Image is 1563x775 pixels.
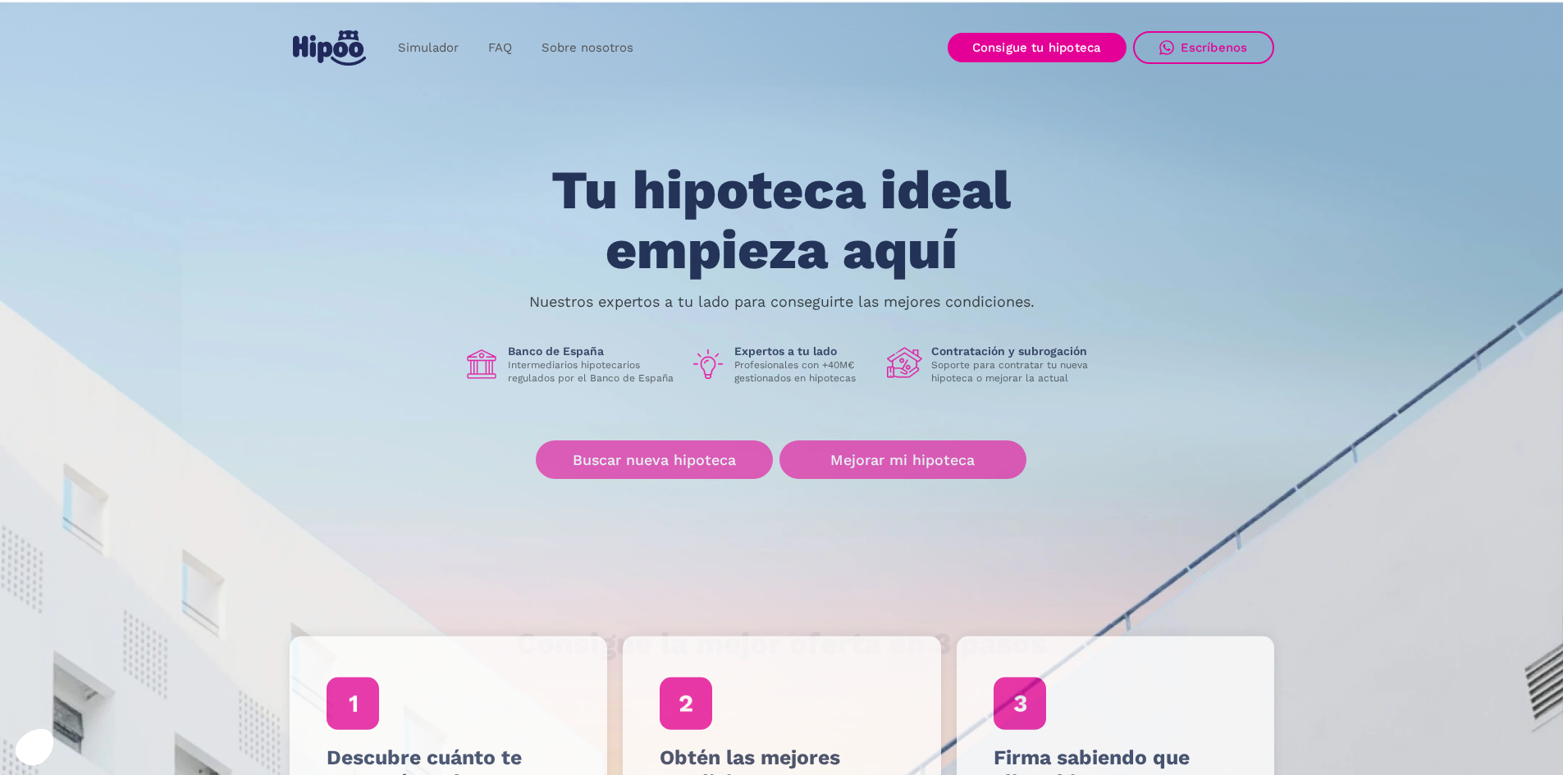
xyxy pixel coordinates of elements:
[527,32,648,64] a: Sobre nosotros
[383,32,473,64] a: Simulador
[1181,40,1248,55] div: Escríbenos
[734,358,874,385] p: Profesionales con +40M€ gestionados en hipotecas
[529,295,1035,308] p: Nuestros expertos a tu lado para conseguirte las mejores condiciones.
[473,32,527,64] a: FAQ
[508,344,677,358] h1: Banco de España
[734,344,874,358] h1: Expertos a tu lado
[290,24,370,72] a: home
[516,627,1047,660] h1: Consigue la mejor oferta en 3 pasos
[948,33,1127,62] a: Consigue tu hipoteca
[508,358,677,385] p: Intermediarios hipotecarios regulados por el Banco de España
[536,440,773,479] a: Buscar nueva hipoteca
[931,344,1100,358] h1: Contratación y subrogación
[931,358,1100,385] p: Soporte para contratar tu nueva hipoteca o mejorar la actual
[470,162,1092,280] h1: Tu hipoteca ideal empieza aquí
[1133,31,1274,64] a: Escríbenos
[779,440,1026,479] a: Mejorar mi hipoteca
